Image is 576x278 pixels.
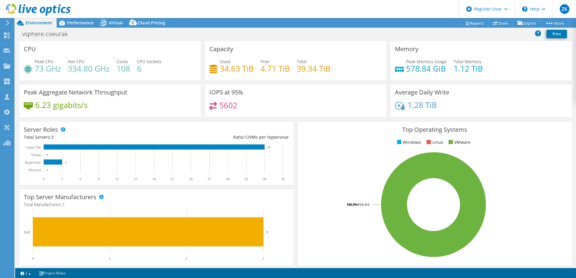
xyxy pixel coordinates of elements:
[396,139,421,146] li: Windows
[220,59,230,64] span: Used
[406,65,447,72] h4: 578.84 GiB
[31,153,41,157] text: Virtual
[35,269,70,277] a: Project Notes
[219,102,237,109] h4: 5602
[109,20,123,26] span: Virtual
[425,139,443,146] li: Linux
[35,59,53,64] span: Peak CPU
[25,160,41,165] text: Hypervisor
[134,177,137,181] text: 15
[137,59,161,64] span: CPU Sockets
[263,177,266,181] text: 36
[261,65,290,72] h4: 4.71 TiB
[24,201,289,208] h4: Total Manufacturers:
[26,20,52,26] span: Environment
[540,18,568,28] a: More
[98,177,100,181] text: 9
[24,46,36,52] h3: CPU
[65,161,67,164] text: 3
[546,30,567,38] a: Print
[51,134,54,140] span: 3
[395,46,418,52] h3: Memory
[220,65,254,72] h4: 34.63 TiB
[62,202,65,207] span: 1
[24,126,58,133] h3: Server Roles
[454,65,483,72] h4: 1.12 TiB
[35,65,61,72] h4: 73 GHz
[447,139,471,146] li: VMware
[244,177,248,181] text: 33
[209,46,233,52] h3: Capacity
[138,20,165,26] span: Cloud Pricing
[137,65,161,72] h4: 6
[522,6,527,12] svg: \n
[209,89,243,96] h3: IOPS at 95%
[281,177,285,181] text: 39
[61,177,63,181] text: 3
[208,177,211,181] text: 27
[68,65,110,72] h4: 334.80 GHz
[35,102,88,108] h4: 6.23 gigabits/s
[245,134,249,140] span: 12
[43,177,45,181] text: 0
[24,89,127,96] h3: Peak Aggregate Network Throughput
[297,65,330,72] h4: 39.34 TiB
[24,134,156,141] div: Total Servers:
[395,89,449,96] h3: Average Daily Write
[47,153,48,156] text: 0
[32,256,34,261] text: 0
[47,168,48,171] text: 0
[80,177,81,181] text: 6
[266,230,268,234] text: 3
[109,256,111,261] text: 1
[26,145,41,150] text: Guest VM
[268,146,271,149] text: 36
[261,59,269,64] span: Free
[513,18,541,28] a: Export
[346,202,358,207] tspan: 100.0%
[358,202,369,207] tspan: ESXi 8.0
[226,177,230,181] text: 30
[302,126,567,133] h3: Top Operating Systems
[24,230,30,234] text: Dell
[189,177,193,181] text: 24
[156,134,289,141] div: Ratio: VMs per Hypervisor
[115,177,119,181] text: 12
[408,102,437,108] h4: 1.28 TiB
[297,59,307,64] span: Total
[171,177,174,181] text: 21
[186,256,187,261] text: 2
[67,20,94,26] span: Performance
[68,59,84,64] span: Net CPU
[460,18,489,28] a: Reports
[117,59,128,64] span: Cores
[560,4,569,14] span: ZK
[24,194,96,200] h3: Top Server Manufacturers
[117,65,130,72] h4: 108
[152,177,156,181] text: 18
[488,18,513,28] a: Share
[29,168,41,172] text: Physical
[262,256,264,261] text: 3
[454,59,481,64] span: Total Memory
[406,59,447,64] span: Peak Memory Usage
[16,269,35,277] a: 2
[20,31,77,37] h1: vsphere.coeurak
